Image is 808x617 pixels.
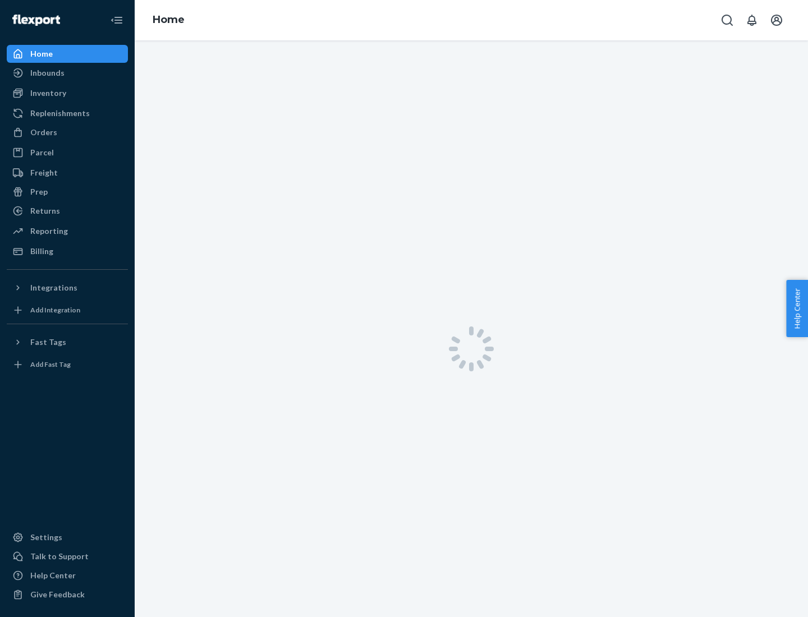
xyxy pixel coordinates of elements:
div: Add Fast Tag [30,360,71,369]
div: Home [30,48,53,59]
a: Reporting [7,222,128,240]
a: Home [7,45,128,63]
a: Help Center [7,567,128,584]
div: Returns [30,205,60,217]
img: Flexport logo [12,15,60,26]
div: Settings [30,532,62,543]
button: Close Navigation [105,9,128,31]
div: Inbounds [30,67,65,79]
div: Help Center [30,570,76,581]
div: Add Integration [30,305,80,315]
button: Fast Tags [7,333,128,351]
a: Settings [7,528,128,546]
div: Inventory [30,88,66,99]
div: Give Feedback [30,589,85,600]
div: Freight [30,167,58,178]
a: Home [153,13,185,26]
div: Billing [30,246,53,257]
a: Add Integration [7,301,128,319]
a: Freight [7,164,128,182]
div: Integrations [30,282,77,293]
a: Replenishments [7,104,128,122]
a: Inventory [7,84,128,102]
div: Talk to Support [30,551,89,562]
div: Orders [30,127,57,138]
a: Billing [7,242,128,260]
button: Open Search Box [716,9,738,31]
a: Parcel [7,144,128,162]
div: Parcel [30,147,54,158]
button: Open notifications [741,9,763,31]
a: Orders [7,123,128,141]
button: Help Center [786,280,808,337]
div: Replenishments [30,108,90,119]
a: Prep [7,183,128,201]
a: Inbounds [7,64,128,82]
a: Returns [7,202,128,220]
div: Prep [30,186,48,197]
button: Give Feedback [7,586,128,604]
div: Fast Tags [30,337,66,348]
button: Open account menu [765,9,788,31]
ol: breadcrumbs [144,4,194,36]
div: Reporting [30,225,68,237]
button: Integrations [7,279,128,297]
a: Add Fast Tag [7,356,128,374]
a: Talk to Support [7,547,128,565]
